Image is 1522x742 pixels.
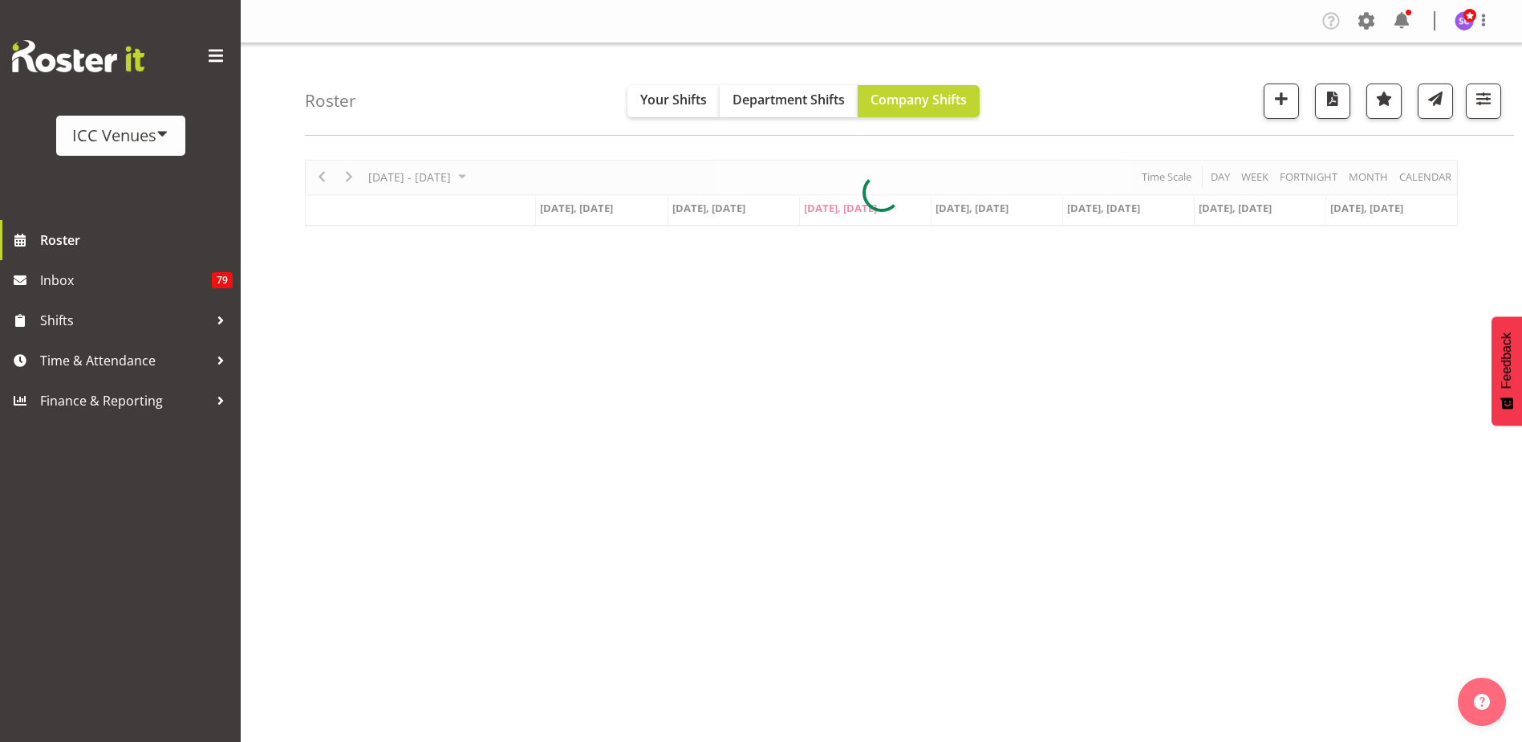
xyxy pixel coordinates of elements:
[305,92,356,110] h4: Roster
[627,85,720,117] button: Your Shifts
[1418,84,1453,119] button: Send a list of all shifts for the selected filtered period to all rostered employees.
[40,268,212,292] span: Inbox
[1366,84,1402,119] button: Highlight an important date within the roster.
[858,85,980,117] button: Company Shifts
[640,91,707,108] span: Your Shifts
[40,389,209,413] span: Finance & Reporting
[40,349,209,373] span: Time & Attendance
[871,91,967,108] span: Company Shifts
[12,40,144,72] img: Rosterit website logo
[72,124,169,148] div: ICC Venues
[720,85,858,117] button: Department Shifts
[1466,84,1501,119] button: Filter Shifts
[1315,84,1350,119] button: Download a PDF of the roster according to the set date range.
[1500,332,1514,389] span: Feedback
[1264,84,1299,119] button: Add a new shift
[1492,316,1522,426] button: Feedback - Show survey
[1474,694,1490,710] img: help-xxl-2.png
[40,228,233,252] span: Roster
[733,91,845,108] span: Department Shifts
[1455,11,1474,31] img: stephen-cook564.jpg
[40,308,209,332] span: Shifts
[212,272,233,288] span: 79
